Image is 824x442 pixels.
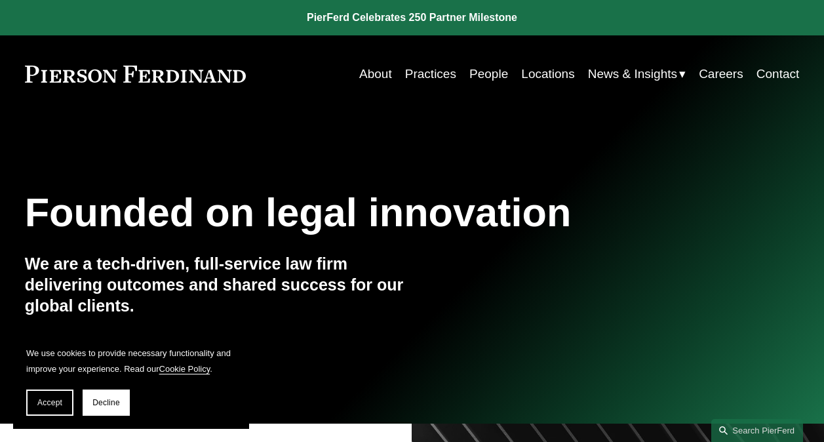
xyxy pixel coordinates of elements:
a: Contact [756,62,799,87]
button: Decline [83,390,130,416]
a: Cookie Policy [159,364,210,374]
a: Locations [521,62,574,87]
button: Accept [26,390,73,416]
span: Accept [37,398,62,407]
h4: We are a tech-driven, full-service law firm delivering outcomes and shared success for our global... [25,254,412,316]
h1: Founded on legal innovation [25,190,671,235]
section: Cookie banner [13,332,249,429]
span: News & Insights [588,63,677,85]
a: folder dropdown [588,62,686,87]
p: We use cookies to provide necessary functionality and improve your experience. Read our . [26,346,236,376]
a: People [469,62,508,87]
a: About [359,62,392,87]
a: Careers [699,62,743,87]
a: Practices [405,62,456,87]
a: Search this site [711,419,803,442]
span: Decline [92,398,120,407]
